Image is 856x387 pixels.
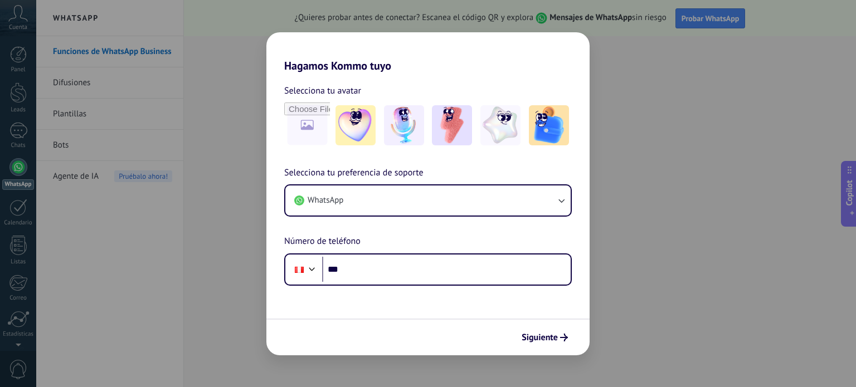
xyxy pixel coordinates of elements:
h2: Hagamos Kommo tuyo [266,32,590,72]
span: Selecciona tu avatar [284,84,361,98]
img: -4.jpeg [480,105,521,145]
button: Siguiente [517,328,573,347]
span: Número de teléfono [284,234,361,249]
span: WhatsApp [308,195,343,206]
span: Selecciona tu preferencia de soporte [284,166,424,180]
img: -3.jpeg [432,105,472,145]
div: Peru: + 51 [289,258,310,281]
span: Siguiente [522,334,558,341]
img: -2.jpeg [384,105,424,145]
button: WhatsApp [285,185,571,215]
img: -1.jpeg [335,105,376,145]
img: -5.jpeg [529,105,569,145]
